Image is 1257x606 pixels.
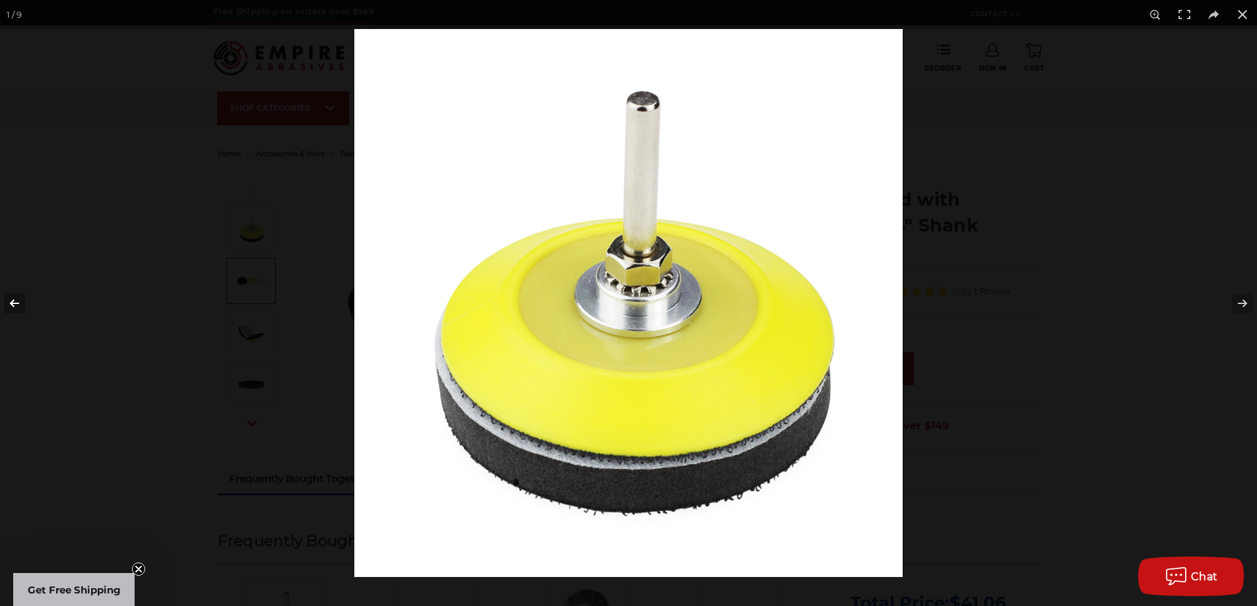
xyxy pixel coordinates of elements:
[1138,557,1244,596] button: Chat
[1191,570,1218,583] span: Chat
[28,584,121,596] span: Get Free Shipping
[132,562,145,576] button: Close teaser
[354,29,903,577] img: 3-inch-hook-loop-backing-pad-foam-layer-1-4-shank__50343.1698951349.jpg
[1211,270,1257,336] button: Next (arrow right)
[13,573,135,606] div: Get Free ShippingClose teaser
